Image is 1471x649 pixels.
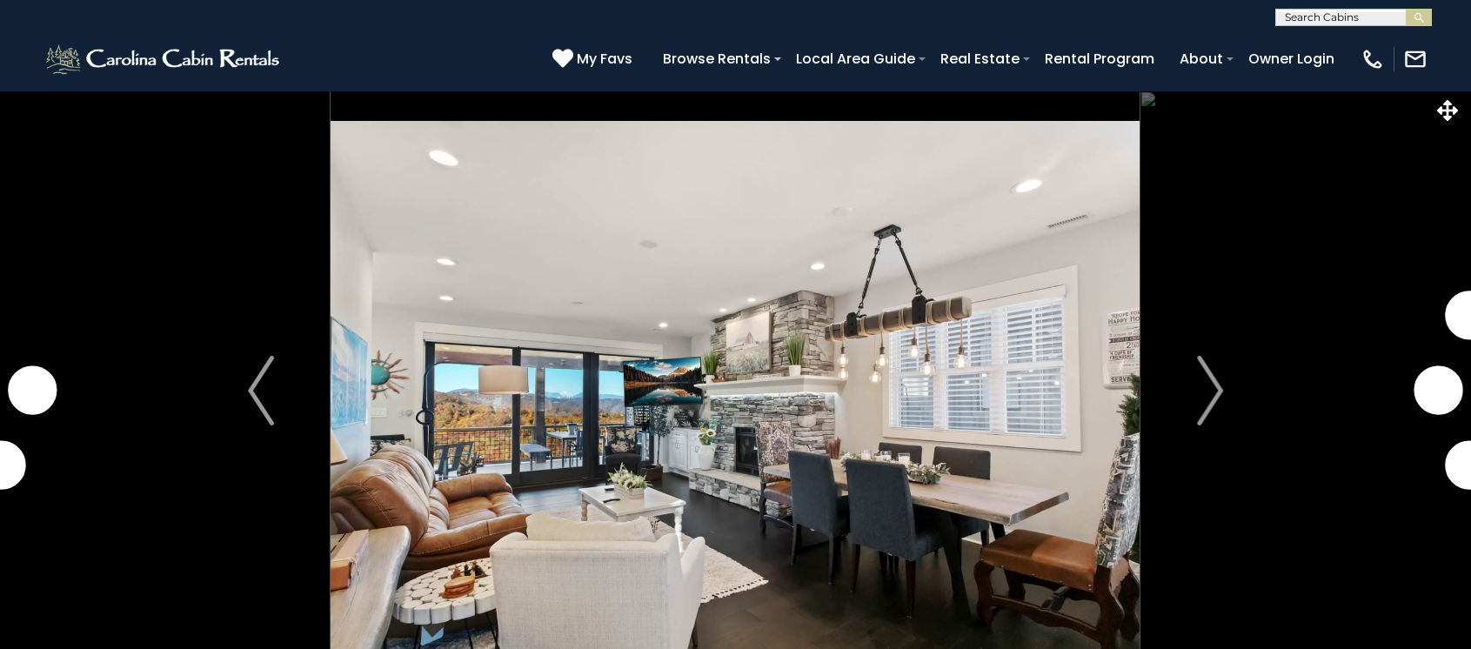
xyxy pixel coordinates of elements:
[1240,43,1343,74] a: Owner Login
[1361,47,1385,71] img: phone-regular-white.png
[1197,356,1223,425] img: arrow
[1171,43,1232,74] a: About
[1036,43,1163,74] a: Rental Program
[787,43,924,74] a: Local Area Guide
[577,48,632,70] span: My Favs
[552,48,637,70] a: My Favs
[1403,47,1428,71] img: mail-regular-white.png
[932,43,1028,74] a: Real Estate
[248,356,274,425] img: arrow
[654,43,779,74] a: Browse Rentals
[43,42,284,77] img: White-1-2.png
